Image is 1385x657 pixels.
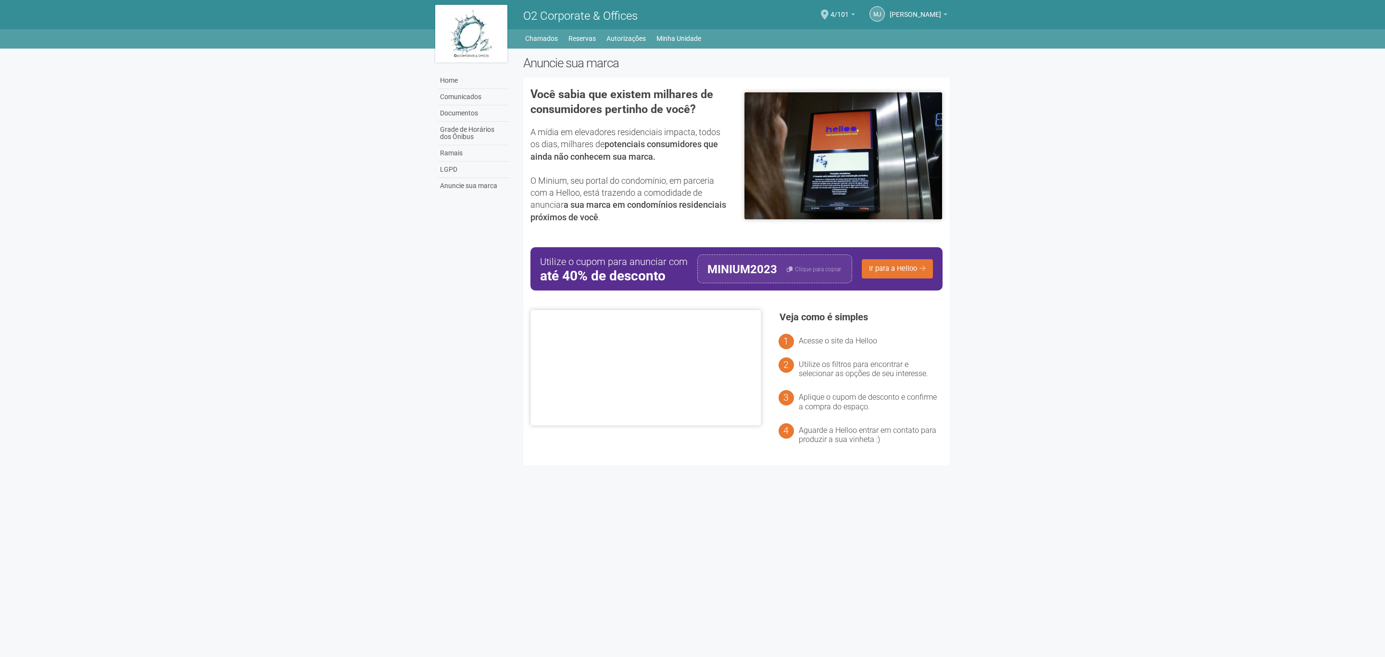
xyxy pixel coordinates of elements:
div: MINIUM2023 [707,255,777,283]
div: Utilize o cupom para anunciar com [540,254,688,283]
a: Documentos [438,105,509,122]
a: Ir para a Helloo [862,259,933,278]
img: logo.jpg [435,5,507,63]
button: Clique para copiar [787,255,841,283]
a: [PERSON_NAME] [890,12,947,20]
a: Home [438,73,509,89]
a: MJ [869,6,885,22]
a: 4/101 [831,12,855,20]
img: helloo-1.jpeg [744,92,943,220]
a: Chamados [525,32,558,45]
span: O2 Corporate & Offices [523,9,638,23]
a: Autorizações [606,32,646,45]
span: Marcelle Junqueiro [890,1,941,18]
li: Aguarde a Helloo entrar em contato para produzir a sua vinheta :) [799,426,943,444]
span: 4/101 [831,1,849,18]
h2: Anuncie sua marca [523,56,950,70]
a: Reservas [568,32,596,45]
strong: potenciais consumidores que ainda não conhecem sua marca. [530,139,718,161]
a: Anuncie sua marca [438,178,509,194]
a: Comunicados [438,89,509,105]
li: Aplique o cupom de desconto e confirme a compra do espaço. [799,392,943,411]
a: Ramais [438,145,509,162]
a: Grade de Horários dos Ônibus [438,122,509,145]
li: Acesse o site da Helloo [799,336,943,345]
h3: Você sabia que existem milhares de consumidores pertinho de você? [530,87,729,116]
a: Minha Unidade [656,32,701,45]
h3: Veja como é simples [780,312,943,322]
li: Utilize os filtros para encontrar e selecionar as opções de seu interesse. [799,360,943,378]
strong: a sua marca em condomínios residenciais próximos de você [530,200,726,222]
p: A mídia em elevadores residenciais impacta, todos os dias, milhares de O Minium, seu portal do co... [530,126,729,223]
a: LGPD [438,162,509,178]
strong: até 40% de desconto [540,269,688,283]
